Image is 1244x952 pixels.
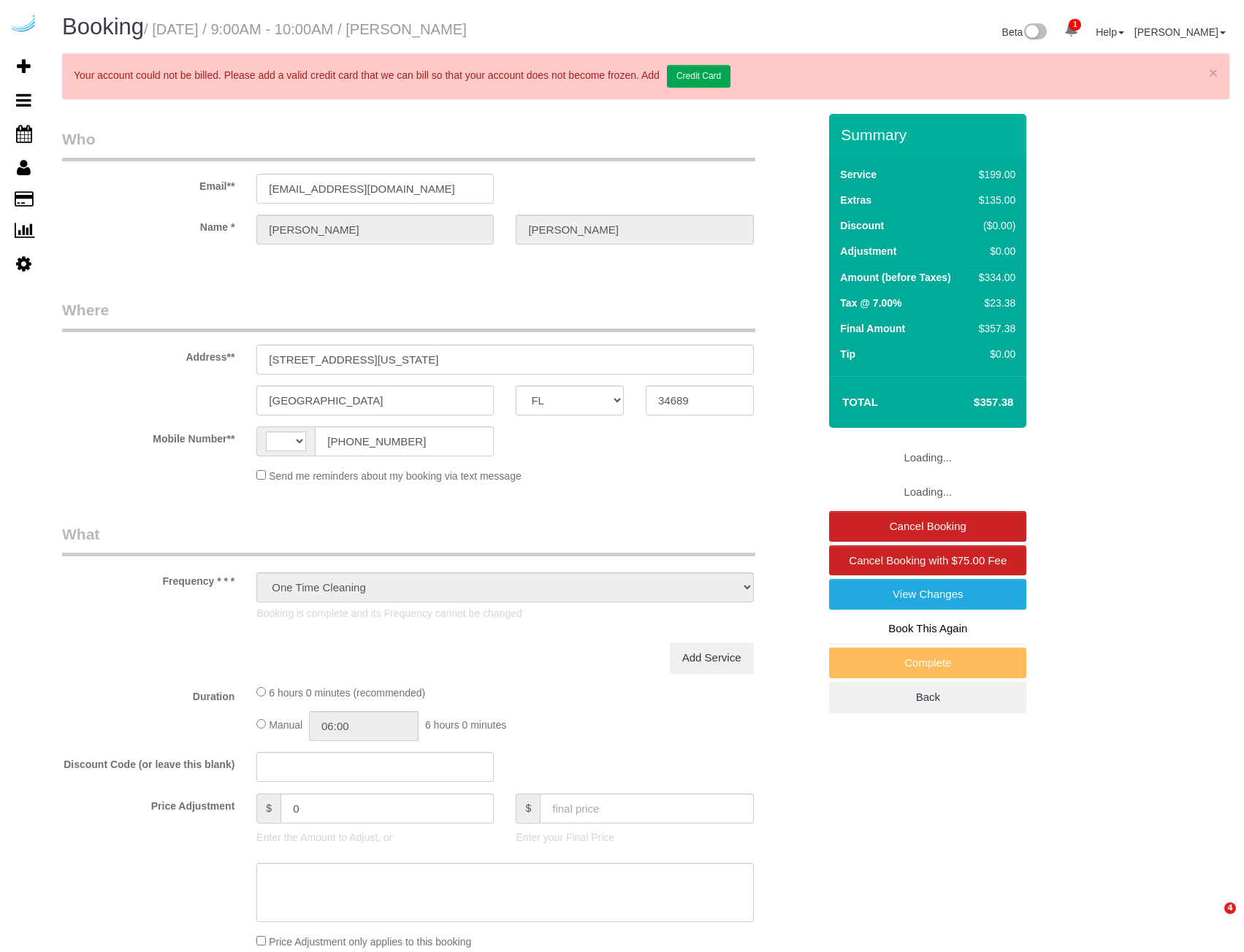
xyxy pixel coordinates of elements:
[646,385,754,415] input: Zip Code**
[62,14,144,39] span: Booking
[256,830,494,845] p: Enter the Amount to Adjust, or
[62,523,755,556] legend: What
[840,167,877,182] label: Service
[51,426,245,446] label: Mobile Number**
[973,270,1015,285] div: $334.00
[840,218,884,233] label: Discount
[973,167,1015,182] div: $199.00
[1209,65,1218,80] a: ×
[269,719,302,731] span: Manual
[841,126,1019,143] h3: Summary
[840,296,901,310] label: Tax @ 7.00%
[829,613,1026,644] a: Book This Again
[840,347,855,361] label: Tip
[62,128,755,161] legend: Who
[256,215,494,245] input: First Name**
[1194,902,1229,937] iframe: Intercom live chat
[9,15,38,35] img: Automaid Logo
[840,193,871,207] label: Extras
[269,687,425,699] span: 6 hours 0 minutes (recommended)
[1002,26,1048,38] a: Beta
[51,794,245,813] label: Price Adjustment
[1096,26,1124,38] a: Help
[840,270,950,285] label: Amount (before Taxes)
[51,569,245,588] label: Frequency * * *
[973,347,1015,361] div: $0.00
[256,606,753,621] p: Booking is complete and its Frequency cannot be changed
[425,719,506,731] span: 6 hours 0 minutes
[1134,26,1226,38] a: [PERSON_NAME]
[840,321,905,336] label: Final Amount
[973,244,1015,258] div: $0.00
[840,244,896,258] label: Adjustment
[667,65,730,88] a: Credit Card
[51,215,245,234] label: Name *
[1023,23,1047,42] img: New interface
[829,545,1026,576] a: Cancel Booking with $75.00 Fee
[973,321,1015,336] div: $357.38
[1224,902,1236,914] span: 4
[973,193,1015,207] div: $135.00
[842,396,878,408] strong: Total
[829,579,1026,610] a: View Changes
[973,296,1015,310] div: $23.38
[51,752,245,772] label: Discount Code (or leave this blank)
[930,396,1013,409] h4: $357.38
[829,511,1026,542] a: Cancel Booking
[849,554,1007,567] span: Cancel Booking with $75.00 Fee
[74,69,730,81] span: Your account could not be billed. Please add a valid credit card that we can bill so that your ac...
[62,299,755,332] legend: Where
[540,794,753,824] input: final price
[269,936,471,948] span: Price Adjustment only applies to this booking
[516,794,540,824] span: $
[1069,19,1081,31] span: 1
[829,682,1026,713] a: Back
[1057,15,1085,47] a: 1
[516,215,753,245] input: Last Name**
[144,21,467,37] small: / [DATE] / 9:00AM - 10:00AM / [PERSON_NAME]
[516,830,753,845] p: Enter your Final Price
[670,642,754,673] a: Add Service
[51,684,245,704] label: Duration
[973,218,1015,233] div: ($0.00)
[315,426,494,456] input: Mobile Number**
[256,794,281,824] span: $
[269,470,522,482] span: Send me reminders about my booking via text message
